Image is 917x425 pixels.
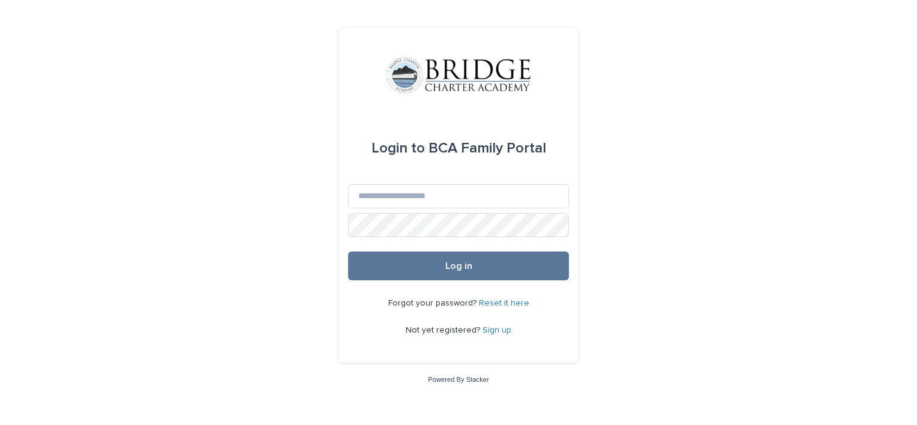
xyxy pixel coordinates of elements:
button: Log in [348,252,569,280]
a: Reset it here [479,299,529,307]
div: BCA Family Portal [371,131,546,165]
span: Not yet registered? [406,326,483,334]
img: V1C1m3IdTEidaUdm9Hs0 [386,57,531,93]
span: Forgot your password? [388,299,479,307]
span: Login to [371,141,425,155]
a: Sign up [483,326,511,334]
a: Powered By Stacker [428,376,489,383]
span: Log in [445,261,472,271]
